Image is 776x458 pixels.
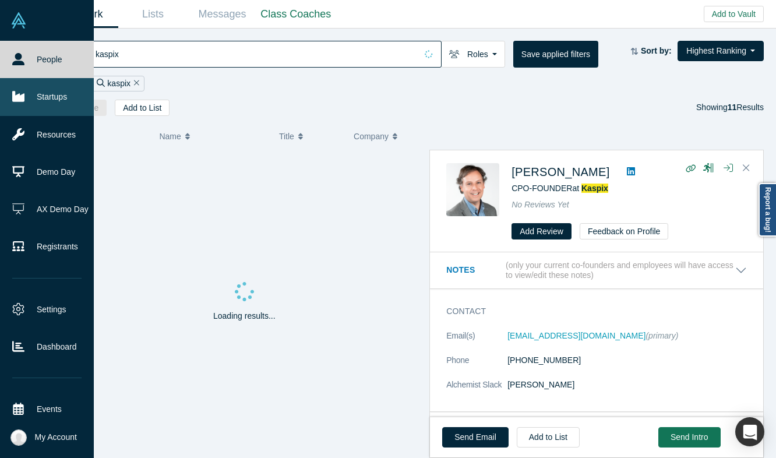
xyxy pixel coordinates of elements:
[159,124,181,149] span: Name
[446,305,731,318] h3: Contact
[159,124,267,149] button: Name
[507,331,646,340] a: [EMAIL_ADDRESS][DOMAIN_NAME]
[279,124,294,149] span: Title
[506,260,735,280] p: (only your current co-founders and employees will have access to view/edit these notes)
[188,1,257,28] a: Messages
[446,354,507,379] dt: Phone
[10,429,27,446] img: Katinka Harsányi's Account
[446,379,507,403] dt: Alchemist Slack
[446,264,503,276] h3: Notes
[442,427,509,448] a: Send Email
[517,427,580,448] button: Add to List
[279,124,341,149] button: Title
[512,223,572,239] button: Add Review
[115,100,170,116] button: Add to List
[213,310,276,322] p: Loading results...
[513,41,598,68] button: Save applied filters
[10,12,27,29] img: Alchemist Vault Logo
[91,76,144,91] div: kaspix
[728,103,737,112] strong: 11
[658,427,721,448] button: Send Intro
[512,184,608,193] span: CPO-FOUNDER at
[446,330,507,354] dt: Email(s)
[507,355,581,365] a: [PHONE_NUMBER]
[446,260,747,280] button: Notes (only your current co-founders and employees will have access to view/edit these notes)
[10,429,77,446] button: My Account
[696,100,764,116] div: Showing
[641,46,672,55] strong: Sort by:
[130,77,139,90] button: Remove Filter
[118,1,188,28] a: Lists
[581,184,608,193] a: Kaspix
[704,6,764,22] button: Add to Vault
[446,163,499,216] img: Andres Valdivieso's Profile Image
[512,165,609,178] a: [PERSON_NAME]
[94,40,417,68] input: Search by name, title, company, summary, expertise, investment criteria or topics of focus
[441,41,505,68] button: Roles
[354,124,389,149] span: Company
[507,379,747,391] dd: [PERSON_NAME]
[35,431,77,443] span: My Account
[728,103,764,112] span: Results
[512,200,569,209] span: No Reviews Yet
[738,159,755,178] button: Close
[580,223,669,239] button: Feedback on Profile
[646,331,678,340] span: (primary)
[678,41,764,61] button: Highest Ranking
[759,183,776,237] a: Report a bug!
[354,124,416,149] button: Company
[257,1,335,28] a: Class Coaches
